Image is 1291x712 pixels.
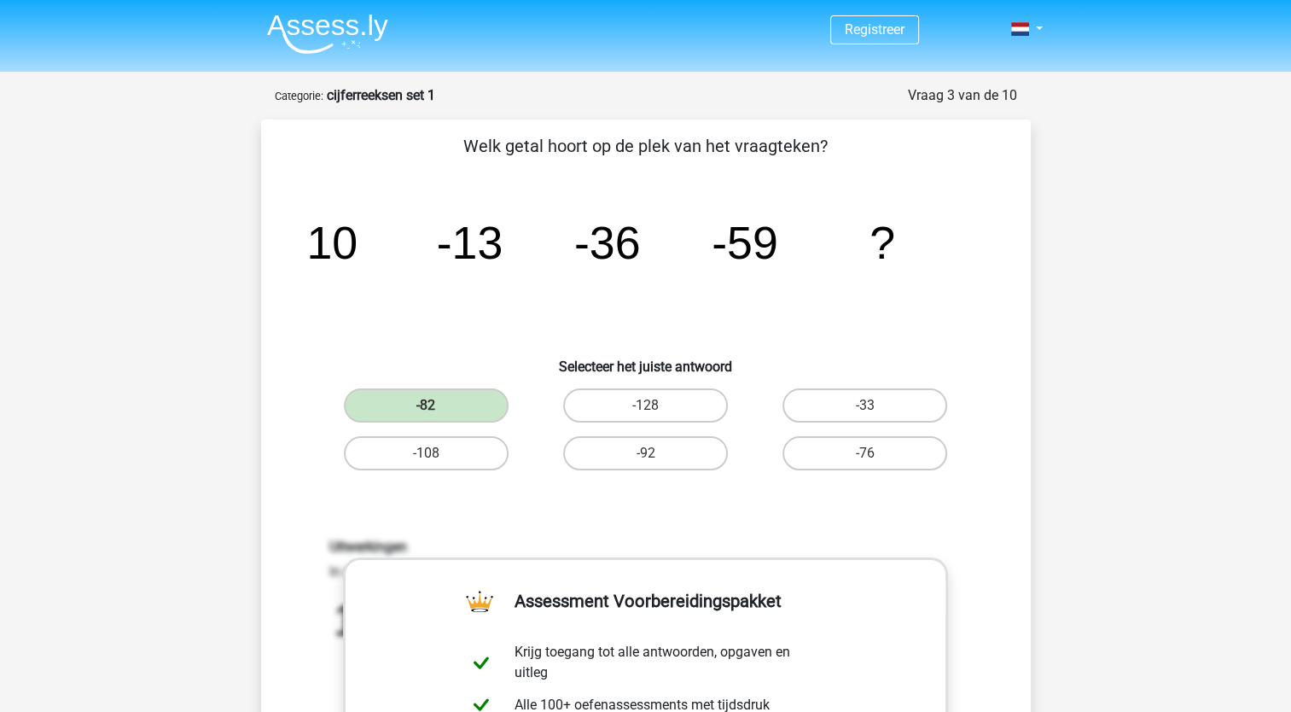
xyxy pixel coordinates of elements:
[267,14,388,54] img: Assessly
[436,217,503,268] tspan: -13
[344,436,509,470] label: -108
[306,217,358,268] tspan: 10
[563,388,728,423] label: -128
[712,217,778,268] tspan: -59
[782,388,947,423] label: -33
[344,388,509,423] label: -82
[275,90,323,102] small: Categorie:
[288,345,1003,375] h6: Selecteer het juiste antwoord
[333,597,380,644] tspan: 10
[908,85,1017,106] div: Vraag 3 van de 10
[563,436,728,470] label: -92
[573,217,640,268] tspan: -36
[782,436,947,470] label: -76
[845,21,904,38] a: Registreer
[327,87,435,103] strong: cijferreeksen set 1
[869,217,895,268] tspan: ?
[329,539,962,555] h6: Uitwerkingen
[288,133,1003,159] p: Welk getal hoort op de plek van het vraagteken?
